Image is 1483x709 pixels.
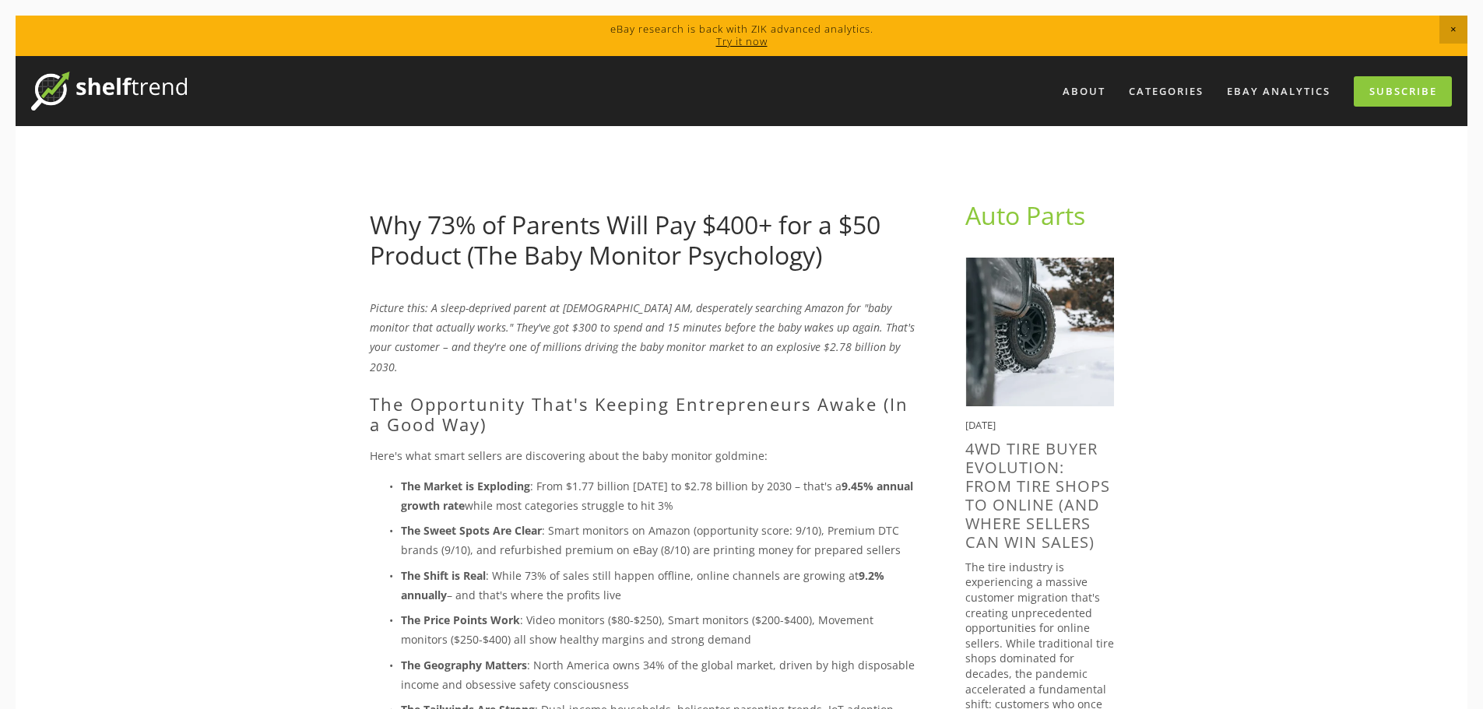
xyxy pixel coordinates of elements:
[401,568,486,583] strong: The Shift is Real
[716,34,768,48] a: Try it now
[31,72,187,111] img: ShelfTrend
[401,521,915,560] p: : Smart monitors on Amazon (opportunity score: 9/10), Premium DTC brands (9/10), and refurbished ...
[1053,79,1116,104] a: About
[1119,79,1214,104] div: Categories
[401,479,530,493] strong: The Market is Exploding
[370,300,918,374] em: Picture this: A sleep-deprived parent at [DEMOGRAPHIC_DATA] AM, desperately searching Amazon for ...
[401,610,915,649] p: : Video monitors ($80-$250), Smart monitors ($200-$400), Movement monitors ($250-$400) all show h...
[370,208,880,271] a: Why 73% of Parents Will Pay $400+ for a $50 Product (The Baby Monitor Psychology)
[401,658,527,672] strong: The Geography Matters
[401,523,542,538] strong: The Sweet Spots Are Clear
[401,568,887,602] strong: 9.2% annually
[401,612,520,627] strong: The Price Points Work
[1439,16,1467,44] span: Close Announcement
[965,258,1114,406] img: 4WD Tire Buyer Evolution: From Tire Shops to Online (And Where Sellers Can Win Sales)
[401,566,915,605] p: : While 73% of sales still happen offline, online channels are growing at – and that's where the ...
[401,476,915,515] p: : From $1.77 billion [DATE] to $2.78 billion by 2030 – that's a while most categories struggle to...
[965,198,1085,232] a: Auto Parts
[401,655,915,694] p: : North America owns 34% of the global market, driven by high disposable income and obsessive saf...
[1217,79,1341,104] a: eBay Analytics
[965,418,996,432] time: [DATE]
[965,438,1110,553] a: 4WD Tire Buyer Evolution: From Tire Shops to Online (And Where Sellers Can Win Sales)
[370,446,915,465] p: Here's what smart sellers are discovering about the baby monitor goldmine:
[1354,76,1452,107] a: Subscribe
[370,394,915,435] h2: The Opportunity That's Keeping Entrepreneurs Awake (In a Good Way)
